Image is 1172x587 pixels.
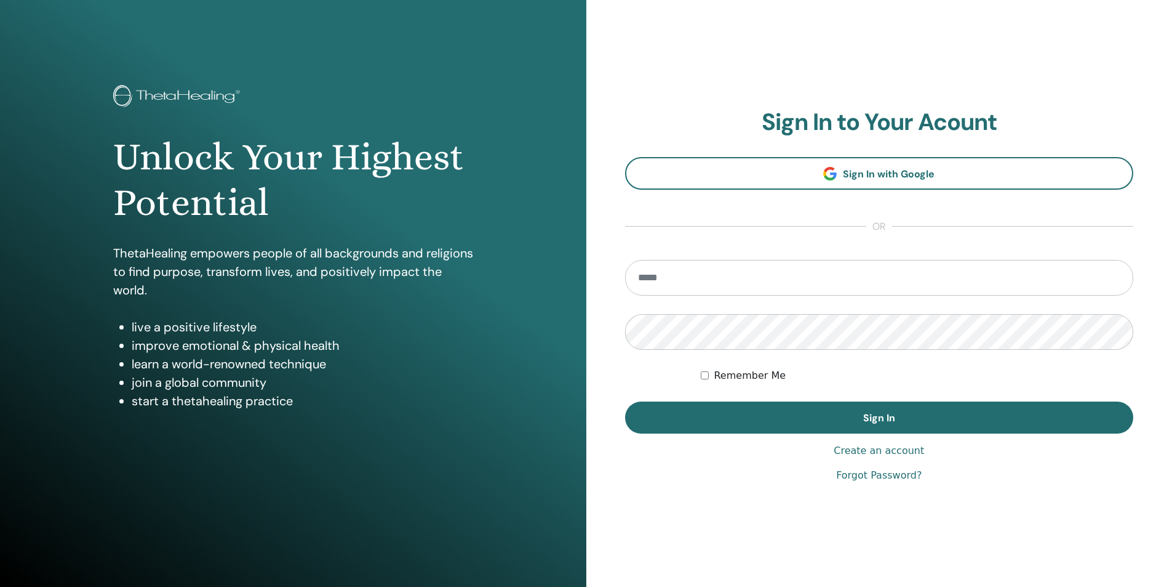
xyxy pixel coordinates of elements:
[132,373,473,392] li: join a global community
[113,244,473,299] p: ThetaHealing empowers people of all backgrounds and religions to find purpose, transform lives, a...
[625,402,1134,434] button: Sign In
[701,368,1133,383] div: Keep me authenticated indefinitely or until I manually logout
[132,336,473,355] li: improve emotional & physical health
[834,443,924,458] a: Create an account
[132,392,473,410] li: start a thetahealing practice
[113,134,473,226] h1: Unlock Your Highest Potential
[836,468,922,483] a: Forgot Password?
[714,368,786,383] label: Remember Me
[132,318,473,336] li: live a positive lifestyle
[625,157,1134,190] a: Sign In with Google
[843,168,935,180] span: Sign In with Google
[132,355,473,373] li: learn a world-renowned technique
[866,219,892,234] span: or
[863,411,895,424] span: Sign In
[625,108,1134,137] h2: Sign In to Your Acount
